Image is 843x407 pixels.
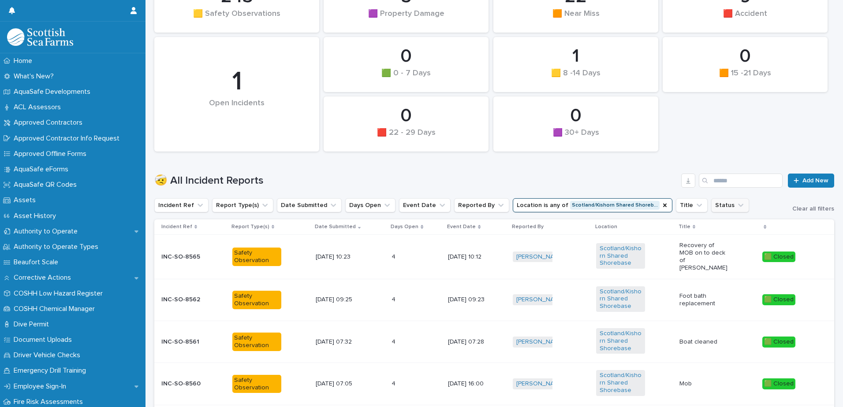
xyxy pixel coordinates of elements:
[516,296,564,303] a: [PERSON_NAME]
[454,198,509,212] button: Reported By
[448,253,497,261] p: [DATE] 10:12
[316,338,365,346] p: [DATE] 07:32
[316,296,365,303] p: [DATE] 09:25
[10,88,97,96] p: AquaSafe Developments
[161,380,210,388] p: INC-SO-8560
[339,9,474,28] div: 🟪 Property Damage
[345,198,395,212] button: Days Open
[10,351,87,359] p: Driver Vehicle Checks
[169,99,304,126] div: Open Incidents
[600,372,642,394] a: Scotland/Kishorn Shared Shorebase
[10,103,68,111] p: ACL Assessors
[231,222,269,232] p: Report Type(s)
[10,165,75,174] p: AquaSafe eForms
[10,398,90,406] p: Fire Risk Assessments
[339,128,474,147] div: 🟥 22 - 29 Days
[391,222,418,232] p: Days Open
[7,28,73,46] img: bPIBxiqnSb2ggTQWdOVV
[600,245,642,267] a: Scotland/Kishorn Shared Shorebase
[10,227,85,236] p: Authority to Operate
[595,222,617,232] p: Location
[679,380,728,388] p: Mob
[516,338,564,346] a: [PERSON_NAME]
[788,174,834,188] a: Add New
[10,57,39,65] p: Home
[448,296,497,303] p: [DATE] 09:23
[516,380,564,388] a: [PERSON_NAME]
[448,380,497,388] p: [DATE] 16:00
[10,150,93,158] p: Approved Offline Forms
[161,222,192,232] p: Incident Ref
[762,294,795,305] div: 🟩 Closed
[711,198,749,212] button: Status
[315,222,356,232] p: Date Submitted
[339,69,474,87] div: 🟩 0 - 7 Days
[154,363,834,405] tr: INC-SO-8560Safety Observation[DATE] 07:0544 [DATE] 16:00[PERSON_NAME] Scotland/Kishorn Shared Sho...
[316,380,365,388] p: [DATE] 07:05
[679,292,728,307] p: Foot bath replacement
[339,45,474,67] div: 0
[600,288,642,310] a: Scotland/Kishorn Shared Shorebase
[508,69,643,87] div: 🟨 8 -14 Days
[10,274,78,282] p: Corrective Actions
[447,222,476,232] p: Event Date
[508,105,643,127] div: 0
[10,243,105,251] p: Authority to Operate Types
[169,9,304,28] div: 🟨 Safety Observations
[10,181,84,189] p: AquaSafe QR Codes
[232,248,281,266] div: Safety Observation
[392,294,397,303] p: 4
[339,105,474,127] div: 0
[10,366,93,375] p: Emergency Drill Training
[10,382,73,391] p: Employee Sign-In
[516,253,564,261] a: [PERSON_NAME]
[232,291,281,309] div: Safety Observation
[762,378,795,389] div: 🟩 Closed
[154,198,209,212] button: Incident Ref
[679,338,728,346] p: Boat cleaned
[277,198,342,212] button: Date Submitted
[448,338,497,346] p: [DATE] 07:28
[10,118,90,127] p: Approved Contractors
[154,321,834,363] tr: INC-SO-8561Safety Observation[DATE] 07:3244 [DATE] 07:28[PERSON_NAME] Scotland/Kishorn Shared Sho...
[10,336,79,344] p: Document Uploads
[232,375,281,393] div: Safety Observation
[154,174,678,187] h1: 🤕 All Incident Reports
[392,252,397,261] p: 4
[678,69,813,87] div: 🟧 15 -21 Days
[792,206,834,212] span: Clear all filters
[154,235,834,279] tr: INC-SO-8565Safety Observation[DATE] 10:2344 [DATE] 10:12[PERSON_NAME] Scotland/Kishorn Shared Sho...
[762,252,795,263] div: 🟩 Closed
[699,174,783,188] input: Search
[802,178,828,184] span: Add New
[678,9,813,28] div: 🟥 Accident
[10,289,110,298] p: COSHH Low Hazard Register
[392,378,397,388] p: 4
[212,198,273,212] button: Report Type(s)
[678,45,813,67] div: 0
[600,330,642,352] a: Scotland/Kishorn Shared Shorebase
[10,320,56,329] p: Dive Permit
[154,279,834,321] tr: INC-SO-8562Safety Observation[DATE] 09:2544 [DATE] 09:23[PERSON_NAME] Scotland/Kishorn Shared Sho...
[161,338,210,346] p: INC-SO-8561
[10,134,127,143] p: Approved Contractor Info Request
[392,337,397,346] p: 4
[679,222,690,232] p: Title
[161,253,210,261] p: INC-SO-8565
[10,72,61,81] p: What's New?
[232,333,281,351] div: Safety Observation
[785,206,834,212] button: Clear all filters
[169,66,304,98] div: 1
[679,242,728,271] p: Recovery of MOB on to deck of [PERSON_NAME]
[508,9,643,28] div: 🟧 Near Miss
[762,337,795,348] div: 🟩 Closed
[508,128,643,147] div: 🟪 30+ Days
[513,198,672,212] button: Location
[316,253,365,261] p: [DATE] 10:23
[508,45,643,67] div: 1
[10,196,43,204] p: Assets
[512,222,544,232] p: Reported By
[10,305,102,313] p: COSHH Chemical Manager
[161,296,210,303] p: INC-SO-8562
